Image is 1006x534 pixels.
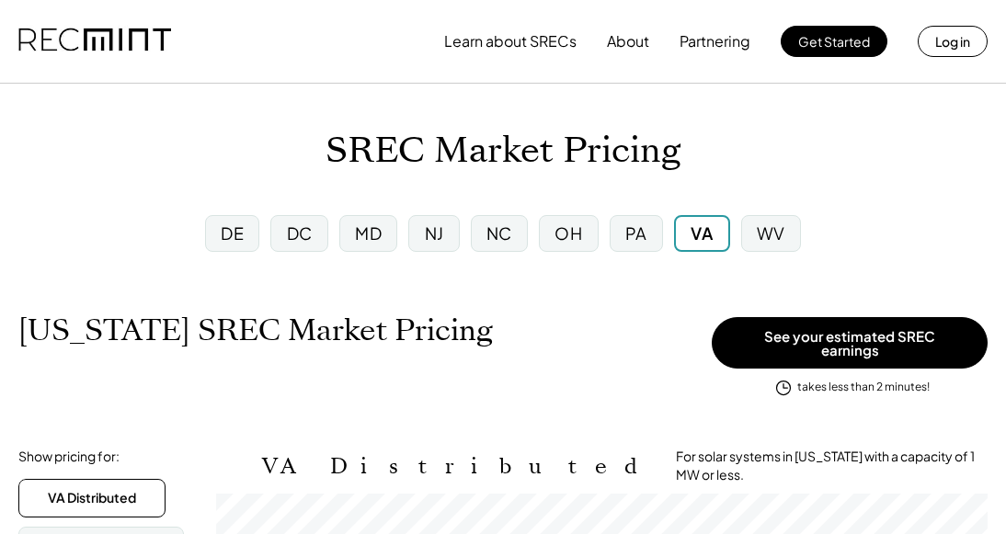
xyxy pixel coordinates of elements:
[287,222,313,244] div: DC
[781,26,887,57] button: Get Started
[676,448,988,483] div: For solar systems in [US_STATE] with a capacity of 1 MW or less.
[18,448,120,466] div: Show pricing for:
[48,489,136,507] div: VA Distributed
[607,23,649,60] button: About
[425,222,444,244] div: NJ
[355,222,382,244] div: MD
[797,380,930,395] div: takes less than 2 minutes!
[326,130,680,173] h1: SREC Market Pricing
[918,26,988,57] button: Log in
[221,222,244,244] div: DE
[18,10,171,73] img: recmint-logotype%403x.png
[486,222,512,244] div: NC
[18,312,493,348] h1: [US_STATE] SREC Market Pricing
[712,317,988,369] button: See your estimated SREC earnings
[625,222,647,244] div: PA
[444,23,577,60] button: Learn about SRECs
[680,23,750,60] button: Partnering
[757,222,785,244] div: WV
[262,453,648,480] h2: VA Distributed
[691,222,713,244] div: VA
[554,222,582,244] div: OH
